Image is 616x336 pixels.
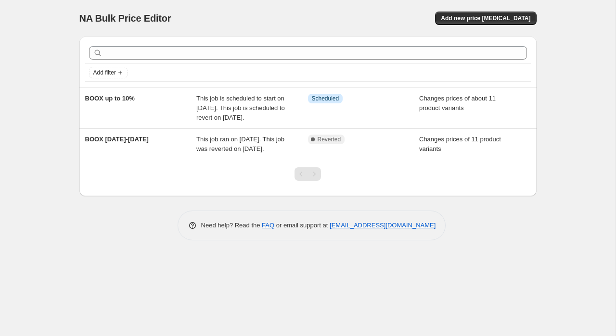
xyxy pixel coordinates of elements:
[79,13,171,24] span: NA Bulk Price Editor
[201,222,262,229] span: Need help? Read the
[435,12,536,25] button: Add new price [MEDICAL_DATA]
[419,95,496,112] span: Changes prices of about 11 product variants
[312,95,339,102] span: Scheduled
[262,222,274,229] a: FAQ
[441,14,530,22] span: Add new price [MEDICAL_DATA]
[85,95,135,102] span: BOOX up to 10%
[419,136,501,152] span: Changes prices of 11 product variants
[89,67,128,78] button: Add filter
[330,222,436,229] a: [EMAIL_ADDRESS][DOMAIN_NAME]
[93,69,116,76] span: Add filter
[196,136,284,152] span: This job ran on [DATE]. This job was reverted on [DATE].
[274,222,330,229] span: or email support at
[295,167,321,181] nav: Pagination
[318,136,341,143] span: Reverted
[85,136,149,143] span: BOOX [DATE]-[DATE]
[196,95,285,121] span: This job is scheduled to start on [DATE]. This job is scheduled to revert on [DATE].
